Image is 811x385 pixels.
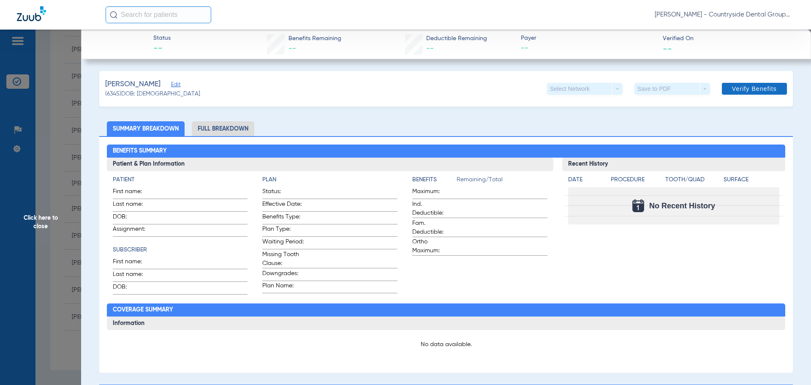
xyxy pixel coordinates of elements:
[412,238,454,255] span: Ortho Maximum:
[262,200,304,211] span: Effective Date:
[262,175,397,184] h4: Plan
[107,145,786,158] h2: Benefits Summary
[724,175,779,184] h4: Surface
[105,90,200,98] span: (6345) DOB: [DEMOGRAPHIC_DATA]
[521,34,656,43] span: Payer
[113,175,248,184] h4: Patient
[665,175,721,184] h4: Tooth/Quad
[426,45,434,52] span: --
[262,225,304,236] span: Plan Type:
[113,340,780,349] p: No data available.
[262,238,304,249] span: Waiting Period:
[611,175,662,184] h4: Procedure
[655,11,794,19] span: [PERSON_NAME] - Countryside Dental Group
[113,283,154,294] span: DOB:
[262,250,304,268] span: Missing Tooth Clause:
[262,213,304,224] span: Benefits Type:
[113,187,154,199] span: First name:
[262,269,304,281] span: Downgrades:
[562,158,786,171] h3: Recent History
[105,79,161,90] span: [PERSON_NAME]
[192,121,254,136] li: Full Breakdown
[153,34,171,43] span: Status
[107,317,786,330] h3: Information
[113,225,154,236] span: Assignment:
[262,187,304,199] span: Status:
[568,175,604,184] h4: Date
[412,187,454,199] span: Maximum:
[288,45,296,52] span: --
[107,158,553,171] h3: Patient & Plan Information
[113,246,248,254] h4: Subscriber
[663,44,672,53] span: --
[722,83,787,95] button: Verify Benefits
[457,175,547,187] span: Remaining/Total
[110,11,117,19] img: Search Icon
[153,43,171,55] span: --
[724,175,779,187] app-breakdown-title: Surface
[632,199,644,212] img: Calendar
[171,82,179,90] span: Edit
[107,121,185,136] li: Summary Breakdown
[106,6,211,23] input: Search for patients
[732,85,777,92] span: Verify Benefits
[412,175,457,184] h4: Benefits
[107,303,786,317] h2: Coverage Summary
[611,175,662,187] app-breakdown-title: Procedure
[412,219,454,237] span: Fam. Deductible:
[568,175,604,187] app-breakdown-title: Date
[649,202,715,210] span: No Recent History
[17,6,46,21] img: Zuub Logo
[412,200,454,218] span: Ind. Deductible:
[426,34,487,43] span: Deductible Remaining
[113,270,154,281] span: Last name:
[665,175,721,187] app-breakdown-title: Tooth/Quad
[288,34,341,43] span: Benefits Remaining
[663,34,797,43] span: Verified On
[113,257,154,269] span: First name:
[113,200,154,211] span: Last name:
[412,175,457,187] app-breakdown-title: Benefits
[262,281,304,293] span: Plan Name:
[113,213,154,224] span: DOB:
[521,43,656,54] span: --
